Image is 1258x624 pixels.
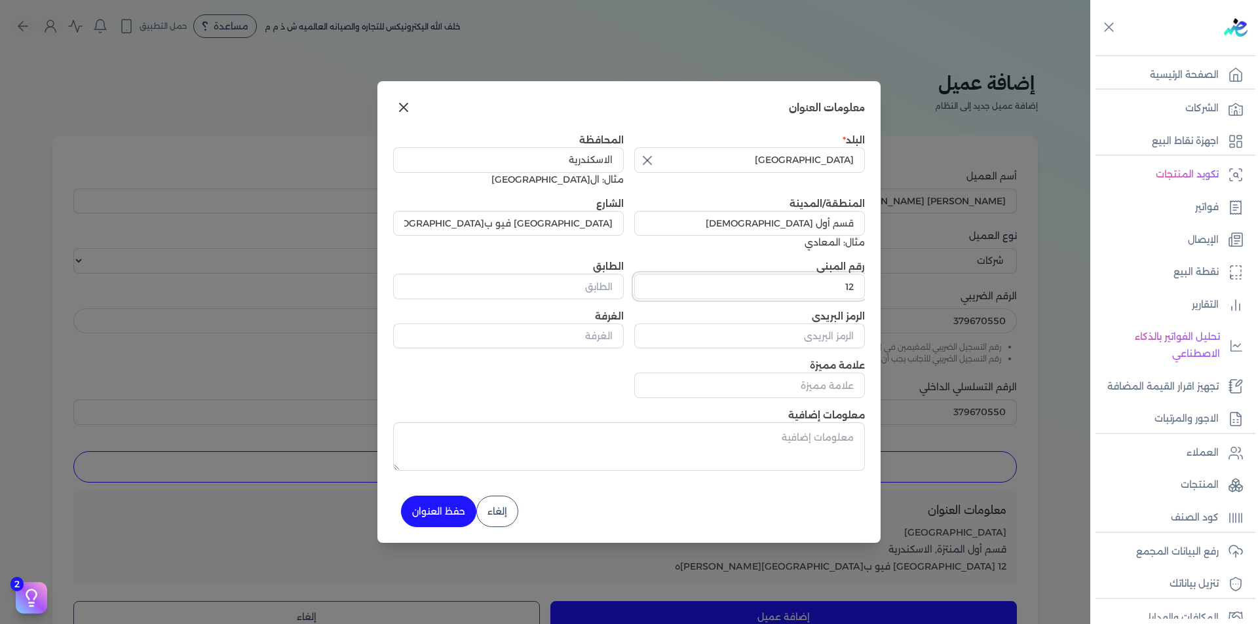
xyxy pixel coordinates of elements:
[1090,439,1250,467] a: العملاء
[1170,576,1219,593] p: تنزيل بياناتك
[634,323,865,348] input: الرمز البريدي
[843,134,865,146] label: البلد
[1097,329,1220,362] p: تحليل الفواتير بالذكاء الاصطناعي
[393,211,624,236] input: الشارع
[1090,471,1250,499] a: المنتجات
[789,99,865,116] h3: معلومات العنوان
[595,310,624,322] label: الغرفة
[1188,232,1219,249] p: الإيصال
[393,147,624,172] input: المحافظة
[1090,323,1250,367] a: تحليل الفواتير بالذكاء الاصطناعي
[634,211,865,236] input: المنطقة/المدينة
[1185,100,1219,117] p: الشركات
[476,496,518,527] button: إلغاء
[1090,373,1250,401] a: تجهيز اقرار القيمة المضافة
[1090,259,1250,286] a: نقطة البيع
[810,359,865,371] label: علامة مميزة
[1156,166,1219,183] p: تكويد المنتجات
[634,147,865,177] button: اختر البلد
[1090,194,1250,221] a: فواتير
[1090,291,1250,319] a: التقارير
[816,261,865,272] label: رقم المبنى
[16,582,47,614] button: 2
[1192,297,1219,314] p: التقارير
[1187,445,1219,462] p: العملاء
[812,310,865,322] label: الرمز البريدي
[1090,95,1250,122] a: الشركات
[579,134,624,146] label: المحافظة
[1171,509,1219,526] p: كود الصنف
[1090,405,1250,433] a: الاجور والمرتبات
[1090,570,1250,598] a: تنزيل بياناتك
[1150,67,1219,84] p: الصفحة الرئيسية
[401,496,476,527] button: حفظ العنوان
[1107,378,1219,395] p: تجهيز اقرار القيمة المضافة
[393,173,624,187] div: مثال: ال[GEOGRAPHIC_DATA]
[634,274,865,299] input: رقم المبنى
[634,236,865,249] div: مثال: المعادي
[1154,411,1219,428] p: الاجور والمرتبات
[393,274,624,299] input: الطابق
[1090,538,1250,566] a: رفع البيانات المجمع
[1090,227,1250,254] a: الإيصال
[596,198,624,210] label: الشارع
[1224,18,1248,37] img: logo
[10,577,24,591] span: 2
[634,373,865,397] input: علامة مميزة
[790,198,865,210] label: المنطقة/المدينة
[593,261,624,272] label: الطابق
[1090,128,1250,155] a: اجهزة نقاط البيع
[1152,133,1219,150] p: اجهزة نقاط البيع
[1090,161,1250,189] a: تكويد المنتجات
[393,323,624,348] input: الغرفة
[1195,199,1219,216] p: فواتير
[788,409,865,421] label: معلومات إضافية
[1173,264,1219,281] p: نقطة البيع
[1090,504,1250,532] a: كود الصنف
[1181,477,1219,494] p: المنتجات
[1136,543,1219,560] p: رفع البيانات المجمع
[634,147,865,172] input: اختر البلد
[1090,62,1250,89] a: الصفحة الرئيسية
